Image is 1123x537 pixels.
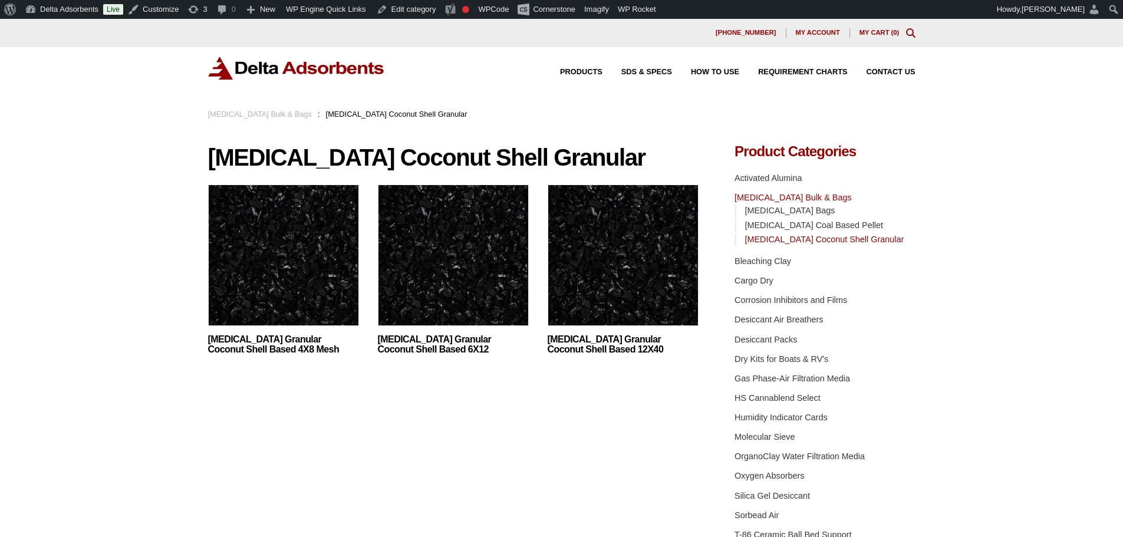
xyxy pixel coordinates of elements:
a: [MEDICAL_DATA] Granular Coconut Shell Based 6X12 [378,335,529,355]
a: OrganoClay Water Filtration Media [735,452,865,461]
h1: [MEDICAL_DATA] Coconut Shell Granular [208,144,700,170]
a: How to Use [672,68,739,76]
span: Contact Us [867,68,915,76]
a: Gas Phase-Air Filtration Media [735,374,850,383]
a: Humidity Indicator Cards [735,413,828,422]
span: How to Use [691,68,739,76]
a: My account [786,28,850,38]
a: Molecular Sieve [735,432,795,442]
a: Bleaching Clay [735,256,791,266]
a: Corrosion Inhibitors and Films [735,295,847,305]
a: [MEDICAL_DATA] Coal Based Pellet [745,220,883,230]
a: [MEDICAL_DATA] Coconut Shell Granular [745,235,904,244]
a: Oxygen Absorbers [735,471,804,480]
a: Live [103,4,123,15]
span: SDS & SPECS [621,68,672,76]
a: Contact Us [848,68,915,76]
span: Products [560,68,602,76]
a: Activated Alumina [735,173,802,183]
span: 0 [893,29,897,36]
a: [MEDICAL_DATA] Bulk & Bags [208,110,312,118]
span: My account [796,29,840,36]
img: Activated Carbon Mesh Granular [378,185,529,332]
a: Silica Gel Desiccant [735,491,810,500]
span: [PERSON_NAME] [1022,5,1085,14]
img: Delta Adsorbents [208,57,385,80]
a: Products [541,68,602,76]
a: Desiccant Air Breathers [735,315,823,324]
a: Dry Kits for Boats & RV's [735,354,828,364]
img: Activated Carbon Mesh Granular [208,185,359,332]
a: HS Cannablend Select [735,393,821,403]
a: [MEDICAL_DATA] Bags [745,206,835,215]
span: [PHONE_NUMBER] [716,29,776,36]
a: [PHONE_NUMBER] [706,28,786,38]
a: [MEDICAL_DATA] Bulk & Bags [735,193,852,202]
a: [MEDICAL_DATA] Granular Coconut Shell Based 4X8 Mesh [208,335,359,355]
a: My Cart (0) [859,29,900,36]
span: : [318,110,320,118]
a: SDS & SPECS [602,68,672,76]
h4: Product Categories [735,144,915,159]
a: Cargo Dry [735,276,773,285]
a: Sorbead Air [735,510,779,520]
span: [MEDICAL_DATA] Coconut Shell Granular [326,110,467,118]
a: Desiccant Packs [735,335,797,344]
span: Requirement Charts [758,68,847,76]
img: Activated Carbon Mesh Granular [548,185,699,332]
a: Requirement Charts [739,68,847,76]
a: [MEDICAL_DATA] Granular Coconut Shell Based 12X40 [548,335,699,355]
div: Toggle Modal Content [906,28,915,38]
div: Focus keyphrase not set [462,6,469,13]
